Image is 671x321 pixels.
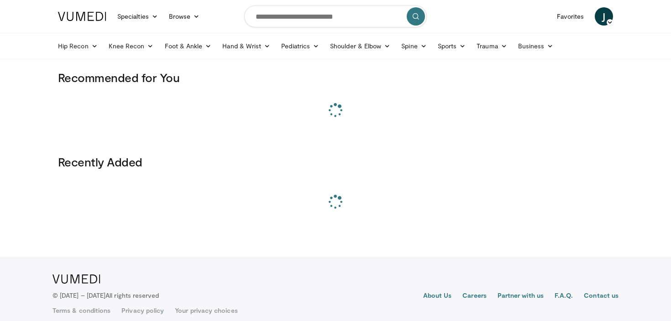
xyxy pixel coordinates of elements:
a: F.A.Q. [555,291,573,302]
span: All rights reserved [105,291,159,299]
a: Partner with us [498,291,544,302]
a: Careers [462,291,487,302]
p: © [DATE] – [DATE] [52,291,159,300]
img: VuMedi Logo [58,12,106,21]
a: Specialties [112,7,163,26]
a: Business [513,37,559,55]
a: Knee Recon [103,37,159,55]
a: Browse [163,7,205,26]
a: Pediatrics [276,37,325,55]
a: J [595,7,613,26]
a: Sports [432,37,472,55]
a: Contact us [584,291,619,302]
img: VuMedi Logo [52,274,100,284]
a: Foot & Ankle [159,37,217,55]
a: Shoulder & Elbow [325,37,396,55]
a: Hip Recon [52,37,103,55]
a: Spine [396,37,432,55]
input: Search topics, interventions [244,5,427,27]
a: Hand & Wrist [217,37,276,55]
a: Privacy policy [121,306,164,315]
a: Trauma [471,37,513,55]
h3: Recommended for You [58,70,613,85]
h3: Recently Added [58,155,613,169]
a: Favorites [551,7,589,26]
a: Your privacy choices [175,306,237,315]
a: About Us [423,291,452,302]
a: Terms & conditions [52,306,110,315]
